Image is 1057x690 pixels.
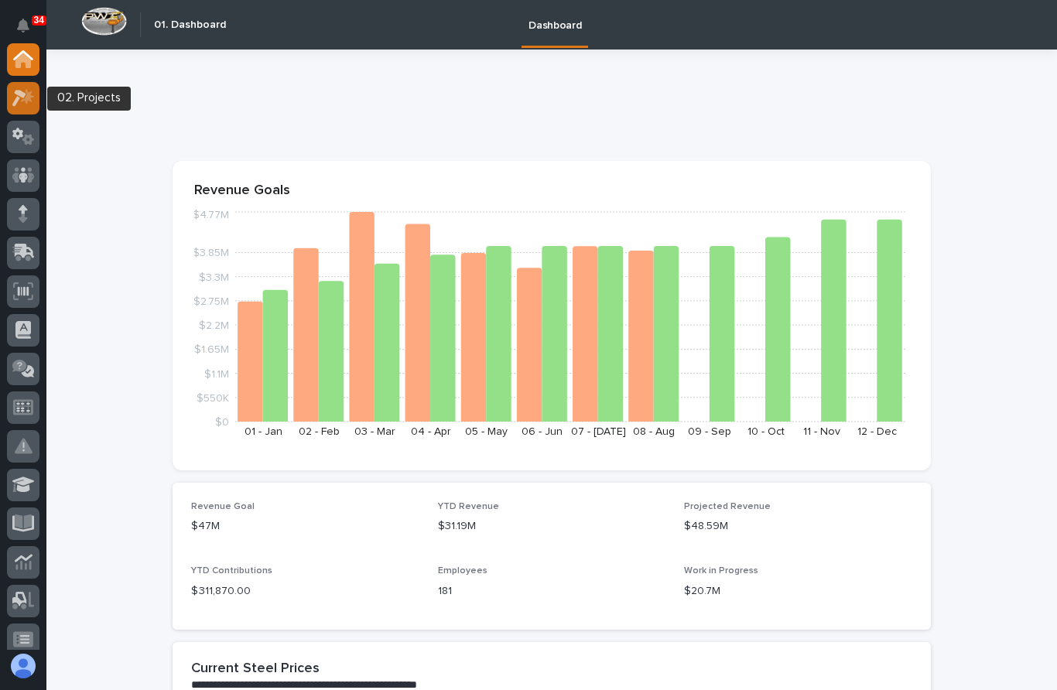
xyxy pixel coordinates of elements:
[191,566,272,576] span: YTD Contributions
[857,426,897,437] text: 12 - Dec
[191,518,419,535] p: $47M
[215,417,229,428] tspan: $0
[7,650,39,682] button: users-avatar
[438,518,666,535] p: $31.19M
[204,369,229,380] tspan: $1.1M
[633,426,675,437] text: 08 - Aug
[81,7,127,36] img: Workspace Logo
[522,426,563,437] text: 06 - Jun
[154,19,226,32] h2: 01. Dashboard
[193,248,229,259] tspan: $3.85M
[194,183,909,200] p: Revenue Goals
[354,426,395,437] text: 03 - Mar
[684,583,912,599] p: $20.7M
[438,583,666,599] p: 181
[747,426,785,437] text: 10 - Oct
[684,502,771,511] span: Projected Revenue
[411,426,451,437] text: 04 - Apr
[34,15,44,26] p: 34
[199,272,229,283] tspan: $3.3M
[191,661,320,678] h2: Current Steel Prices
[7,9,39,42] button: Notifications
[438,502,499,511] span: YTD Revenue
[197,393,229,404] tspan: $550K
[193,210,229,220] tspan: $4.77M
[191,502,255,511] span: Revenue Goal
[465,426,508,437] text: 05 - May
[193,296,229,307] tspan: $2.75M
[299,426,340,437] text: 02 - Feb
[19,19,39,43] div: Notifications34
[688,426,731,437] text: 09 - Sep
[194,345,229,356] tspan: $1.65M
[803,426,840,437] text: 11 - Nov
[199,320,229,331] tspan: $2.2M
[684,566,758,576] span: Work in Progress
[571,426,626,437] text: 07 - [DATE]
[684,518,912,535] p: $48.59M
[438,566,487,576] span: Employees
[245,426,282,437] text: 01 - Jan
[191,583,419,599] p: $ 311,870.00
